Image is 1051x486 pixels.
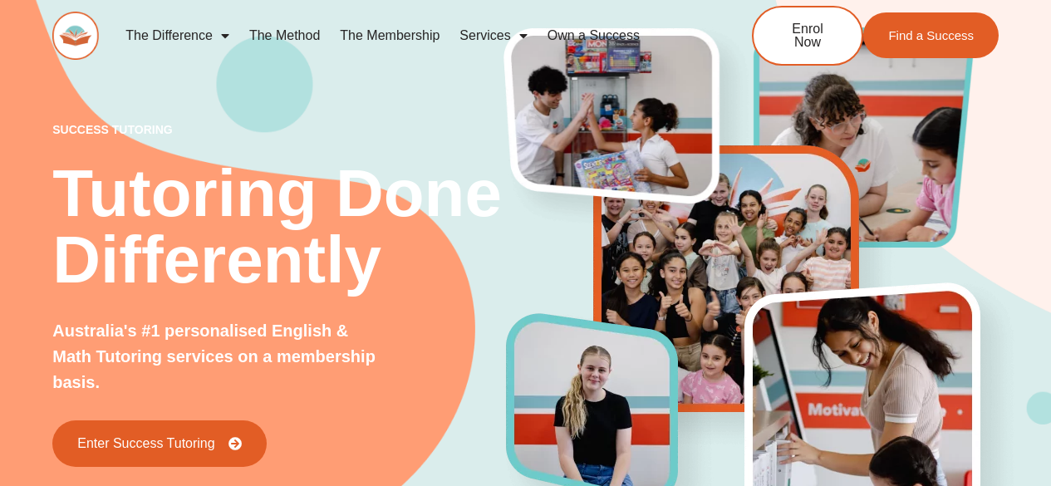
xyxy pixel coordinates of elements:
[239,17,330,55] a: The Method
[863,12,999,58] a: Find a Success
[778,22,837,49] span: Enrol Now
[52,420,266,467] a: Enter Success Tutoring
[538,17,650,55] a: Own a Success
[77,437,214,450] span: Enter Success Tutoring
[115,17,239,55] a: The Difference
[52,160,506,293] h2: Tutoring Done Differently
[330,17,449,55] a: The Membership
[52,124,506,135] p: success tutoring
[888,29,974,42] span: Find a Success
[449,17,537,55] a: Services
[752,6,863,66] a: Enrol Now
[52,318,384,395] p: Australia's #1 personalised English & Math Tutoring services on a membership basis.
[115,17,697,55] nav: Menu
